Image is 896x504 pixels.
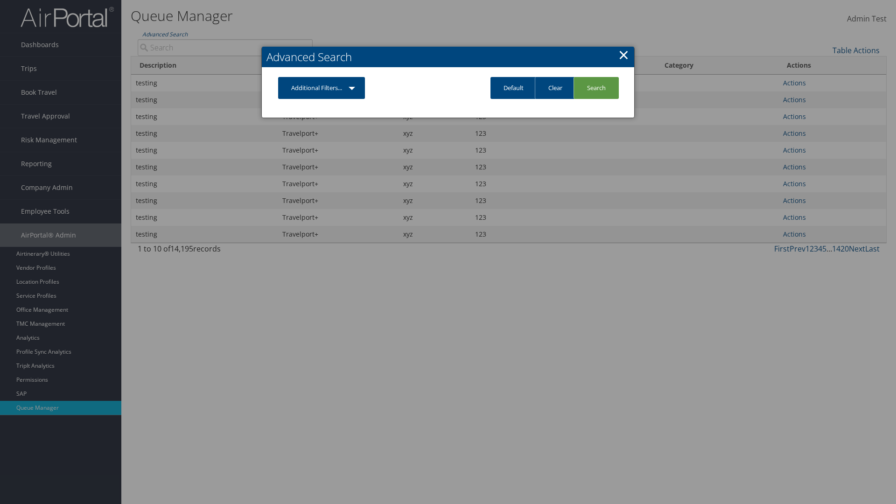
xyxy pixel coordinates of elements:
[262,47,634,67] h2: Advanced Search
[618,45,629,64] a: Close
[574,77,619,99] a: Search
[535,77,575,99] a: Clear
[278,77,365,99] a: Additional Filters...
[490,77,537,99] a: Default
